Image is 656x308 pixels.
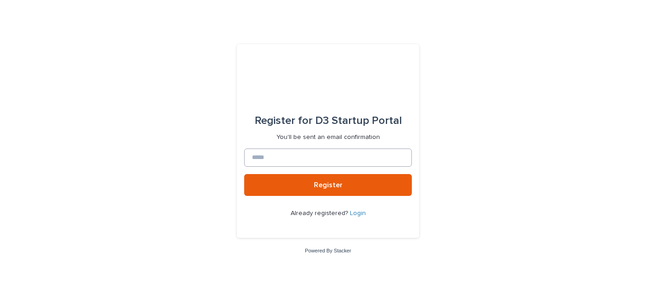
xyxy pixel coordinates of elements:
[298,66,358,93] img: q0dI35fxT46jIlCv2fcp
[314,181,343,189] span: Register
[350,210,366,216] a: Login
[291,210,350,216] span: Already registered?
[305,248,351,253] a: Powered By Stacker
[277,133,380,141] p: You'll be sent an email confirmation
[244,174,412,196] button: Register
[255,115,313,126] span: Register for
[255,108,402,133] div: D3 Startup Portal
